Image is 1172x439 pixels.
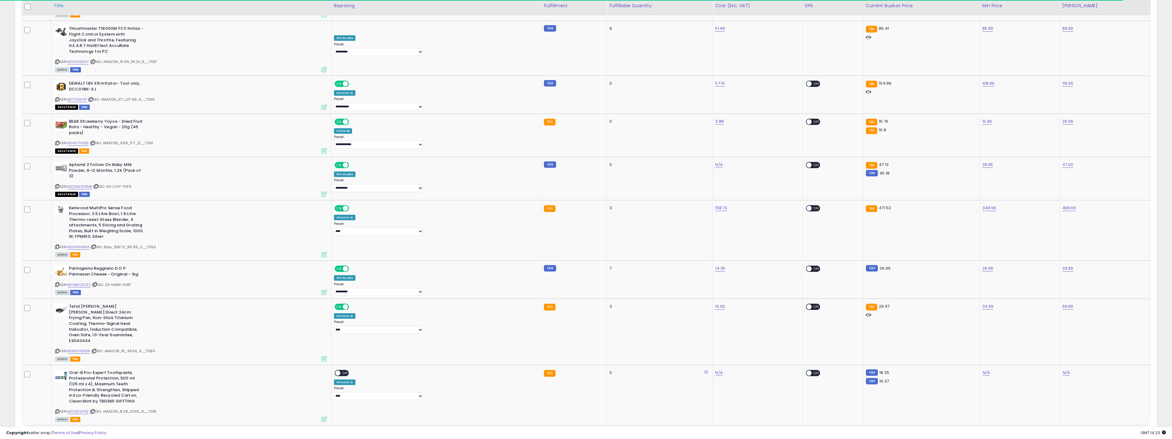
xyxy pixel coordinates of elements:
a: 33.99 [1062,265,1073,271]
span: FBA [70,417,81,422]
img: 41QAHPctHjL._SL40_.jpg [55,119,67,131]
span: OFF [340,370,350,375]
small: FBA [866,304,877,310]
span: OFF [812,206,821,211]
a: B00BMQZUE2 [68,282,91,287]
span: OFF [812,81,821,87]
a: B0CGM9F8MB [68,184,92,189]
a: 51.99 [715,25,725,32]
span: OFF [348,119,358,124]
a: N/A [1062,370,1070,376]
span: ON [335,81,343,87]
div: 9 [609,26,708,31]
small: FBA [866,81,877,87]
div: ASIN: [55,81,327,109]
div: 0 [609,81,708,86]
img: 319wPdpfwxL._SL40_.jpg [55,205,67,214]
a: 3.88 [715,118,724,125]
div: ASIN: [55,26,327,71]
a: Privacy Policy [79,430,106,436]
small: FBA [544,304,555,310]
a: 14.35 [715,265,725,271]
div: seller snap | | [6,430,106,436]
div: Win BuyBox [334,171,356,177]
span: FBA [70,252,81,257]
div: Preset: [334,386,537,400]
a: B0140THS88 [68,141,89,146]
span: ON [335,266,343,271]
a: N/A [715,370,723,376]
div: 0 [609,370,708,375]
a: B01H6KXGDY [68,59,89,64]
a: N/A [715,162,723,168]
a: 89.99 [1062,25,1073,32]
span: 16.76 [879,118,888,124]
a: B07F1X9F4P [68,97,87,102]
div: Amazon AI [334,379,355,385]
b: Parmigiano Reggiano D O P Parmesan Cheese - Original - 1kg [69,266,143,279]
small: FBM [544,25,556,32]
img: 41NWGhHZ8hL._SL40_.jpg [55,81,67,93]
img: 41xNBOHMLML._SL40_.jpg [55,26,67,38]
small: FBM [866,170,878,176]
span: OFF [812,304,821,310]
div: 7 [609,266,708,271]
span: 16.8 [879,127,886,133]
b: Kenwood MultiPro Sense Food Processor, 3.5 Litre Bowl, 1.6 Litre Thermo-resist Glass Blender, 4 a... [69,205,143,241]
strong: Copyright [6,430,28,436]
span: All listings currently available for purchase on Amazon [55,290,69,295]
a: Terms of Use [52,430,78,436]
small: FBA [866,127,877,134]
a: B00ARRAR54 [68,245,90,250]
span: OFF [348,206,358,211]
span: 29.97 [879,303,889,309]
a: 16.00 [715,303,725,310]
small: FBM [544,265,556,271]
span: All listings that are currently out of stock and unavailable for purchase on Amazon [55,192,78,197]
span: 86.41 [879,25,889,31]
span: | SKU: AMAZON_51.99_114.24_9__7057 [90,59,157,64]
div: Amazon AI [334,215,355,220]
div: Fulfillable Quantity [609,2,710,9]
span: FBM [79,192,90,197]
div: Title [54,2,329,9]
span: FBM [70,67,81,72]
div: ASIN: [55,266,327,294]
img: 41GYBRZi+lL._SL40_.jpg [55,162,67,174]
div: ASIN: [55,119,327,153]
div: Preset: [334,282,537,296]
small: FBA [544,205,555,212]
span: 45.18 [879,170,889,176]
div: Amazon AI [334,313,355,319]
b: Thrustmaster T16000M FCS Hotas - Flight Control System with Joystick and Throttle, Featuring H.E.... [69,26,143,56]
a: B08GHXD5XR [68,349,90,354]
div: 3 [609,304,708,309]
div: Win BuyBox [334,275,356,281]
span: OFF [812,266,821,271]
div: Preset: [334,178,537,192]
span: ON [335,163,343,168]
small: FBM [866,369,878,376]
a: 349.99 [982,205,996,211]
span: OFF [812,163,821,168]
b: Tefal [PERSON_NAME] [PERSON_NAME] Direct 24cm Frying Pan, Non-Stick Titanium Coating, Thermo-Sign... [69,304,143,345]
div: Preset: [334,320,537,334]
b: Oral-B Pro-Expert Toothpaste, Professional Protection, 500 ml (125 ml x 4), Maximum Teeth Protect... [69,370,143,406]
a: 85.99 [982,25,993,32]
a: 158.73 [715,205,727,211]
span: OFF [348,163,358,168]
a: 15.99 [982,118,992,125]
a: 26.99 [1062,118,1073,125]
span: 104.99 [879,80,891,86]
span: FBM [79,105,90,110]
small: FBA [866,162,877,169]
span: | SKU: AMAZON_16_36.64_9__7080 [91,349,155,353]
a: 59.99 [1062,303,1073,310]
small: FBM [544,161,556,168]
div: Preset: [334,97,537,111]
a: 119.95 [1062,80,1073,87]
a: N/A [982,370,990,376]
b: BEAR Strawberry Yoyos - Dried Fruit Rolls - Healthy - Vegan - 20g (45 packs) [69,119,143,137]
img: 31-WO4kIazL._SL40_.jpg [55,266,67,278]
span: OFF [348,266,358,271]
